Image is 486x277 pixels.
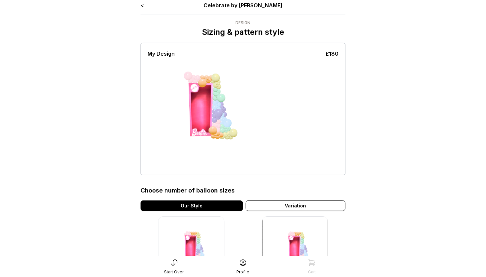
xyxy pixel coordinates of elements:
[164,269,184,275] div: Start Over
[326,50,338,58] div: £180
[141,200,243,211] div: Our Style
[148,50,175,58] div: My Design
[202,27,284,37] p: Sizing & pattern style
[202,20,284,26] div: Design
[237,269,250,275] div: Profile
[246,200,345,211] div: Variation
[182,1,305,9] div: Celebrate by [PERSON_NAME]
[141,186,235,195] div: Choose number of balloon sizes
[308,269,316,275] div: Cart
[141,2,144,9] a: <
